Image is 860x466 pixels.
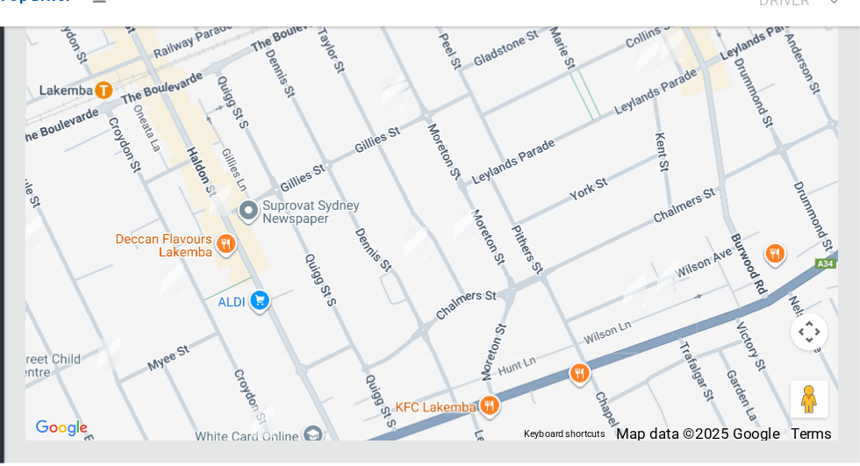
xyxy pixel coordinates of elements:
[242,197,277,241] div: 142-144 Haldon Street, LAKEMBA NSW 2195<br>Status : AssignedToRoute<br><a href="/driver/booking/4...
[545,434,620,446] button: Keyboard shortcuts
[795,326,830,361] button: Map camera controls
[631,430,785,447] span: Map data ©2025 Google
[82,422,140,445] a: Click to see this area on Google Maps
[666,53,701,97] div: 45 Leylands Parade, BELMORE NSW 2192<br>Status : Collected<br><a href="/driver/booking/481941/com...
[643,64,678,108] div: 55 Leylands Parade, BELMORE NSW 2192<br>Status : Collected<br><a href="/driver/booking/482491/com...
[663,270,698,314] div: 22 Wilson Avenue, BELMORE NSW 2192<br>Status : AssignedToRoute<br><a href="/driver/booking/482488...
[765,25,821,38] small: DRIVER
[282,405,317,449] div: 127 Croydon Street, LAKEMBA NSW 2195<br>Status : AssignedToRoute<br><a href="/driver/booking/4812...
[197,272,232,316] div: 77 Croydon Street, LAKEMBA NSW 2195<br>Status : AssignedToRoute<br><a href="/driver/booking/48096...
[21,19,119,36] span: Clean Up Driver
[471,221,506,265] div: 114 Taylor Street, LAKEMBA NSW 2195<br>Status : AssignedToRoute<br><a href="/driver/booking/48077...
[404,97,439,140] div: 70 Taylor Street, LAKEMBA NSW 2195<br>Status : AssignedToRoute<br><a href="/driver/booking/482012...
[64,227,99,271] div: 38-44 Ernest Street, LAKEMBA NSW 2195<br>Status : AssignedToRoute<br><a href="/driver/booking/482...
[426,238,461,282] div: 100 Dennis Street, LAKEMBA NSW 2195<br>Status : AssignedToRoute<br><a href="/driver/booking/48263...
[795,389,830,424] button: Drag Pegman onto the map to open Street View
[795,430,834,447] a: Terms (opens in new tab)
[756,11,838,38] span: Clean Up
[138,342,173,386] div: 89-91 Sproule Street, LAKEMBA NSW 2195<br>Status : AssignedToRoute<br><a href="/driver/booking/45...
[631,283,666,326] div: 32 Wilson Avenue, BELMORE NSW 2192<br>Status : AssignedToRoute<br><a href="/driver/booking/481045...
[82,422,140,445] img: Google
[21,15,119,41] a: Clean Up Driver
